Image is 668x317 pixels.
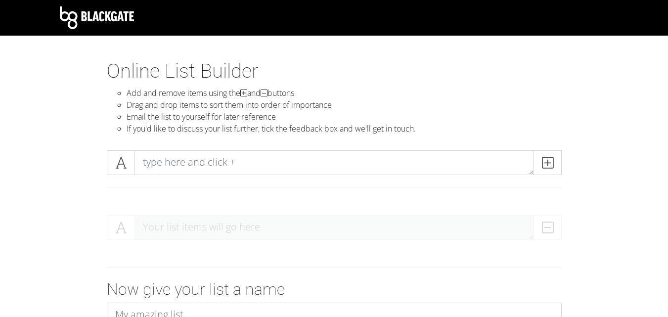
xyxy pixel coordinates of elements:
[60,6,134,29] img: Blackgate
[127,123,562,135] li: If you'd like to discuss your list further, tick the feedback box and we'll get in touch.
[127,87,562,99] li: Add and remove items using the and buttons
[107,59,562,83] h1: Online List Builder
[107,280,562,299] h2: Now give your list a name
[127,111,562,123] li: Email the list to yourself for later reference
[127,99,562,111] li: Drag and drop items to sort them into order of importance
